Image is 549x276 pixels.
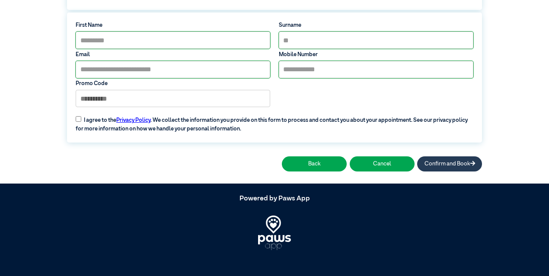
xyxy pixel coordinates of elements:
[282,156,347,171] button: Back
[350,156,415,171] button: Cancel
[116,117,150,123] a: Privacy Policy
[417,156,482,171] button: Confirm and Book
[67,195,482,203] h5: Powered by Paws App
[279,21,473,29] label: Surname
[71,111,477,133] label: I agree to the . We collect the information you provide on this form to process and contact you a...
[76,79,270,88] label: Promo Code
[76,116,81,122] input: I agree to thePrivacy Policy. We collect the information you provide on this form to process and ...
[76,51,270,59] label: Email
[279,51,473,59] label: Mobile Number
[258,216,291,250] img: PawsApp
[76,21,270,29] label: First Name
